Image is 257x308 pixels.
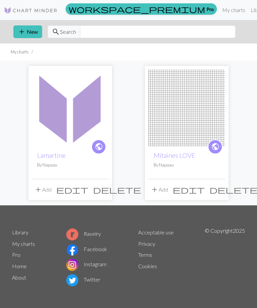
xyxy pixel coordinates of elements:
img: Lamartine [32,69,109,146]
a: Pro [12,251,20,258]
a: Home [12,263,27,269]
a: Cookies [138,263,157,269]
img: Facebook logo [66,244,78,256]
a: Acceptable use [138,229,174,235]
span: add [34,185,42,194]
img: Mitaines LOVE [148,69,225,146]
p: By Napaau [154,162,220,168]
span: add [151,185,159,194]
span: edit [173,185,205,194]
button: Delete [91,183,144,196]
i: public [95,140,103,153]
button: New [13,25,42,38]
button: Edit [54,183,91,196]
span: Search [60,28,76,36]
a: Terms [138,251,152,258]
img: Instagram logo [66,259,78,271]
i: public [211,140,220,153]
a: Lamartine [37,151,66,159]
button: Add [32,183,54,196]
i: Edit [56,186,88,194]
a: Pro [66,3,217,15]
a: Privacy [138,240,155,247]
a: public [208,139,223,154]
a: About [12,274,26,281]
img: Twitter logo [66,274,78,286]
a: Library [12,229,28,235]
p: © Copyright 2025 [205,227,245,288]
li: My charts [11,49,29,55]
span: search [52,27,60,36]
a: public [91,139,106,154]
a: My charts [12,240,35,247]
a: Ravelry [66,230,101,237]
span: workspace_premium [69,4,205,14]
span: delete [93,185,141,194]
span: public [211,141,220,152]
button: Add [148,183,170,196]
i: Edit [173,186,205,194]
a: Lamartine [32,104,109,110]
span: edit [56,185,88,194]
a: Facebook [66,246,107,252]
button: Edit [170,183,207,196]
span: public [95,141,103,152]
a: My charts [220,3,248,17]
img: Ravelry logo [66,228,78,240]
a: Instagram [66,261,106,267]
span: add [18,27,26,36]
img: Logo [4,6,58,14]
a: Mitaines LOVE [154,151,195,159]
a: Twitter [66,276,100,283]
p: By Napaau [37,162,103,168]
a: Mitaines LOVE [148,104,225,110]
